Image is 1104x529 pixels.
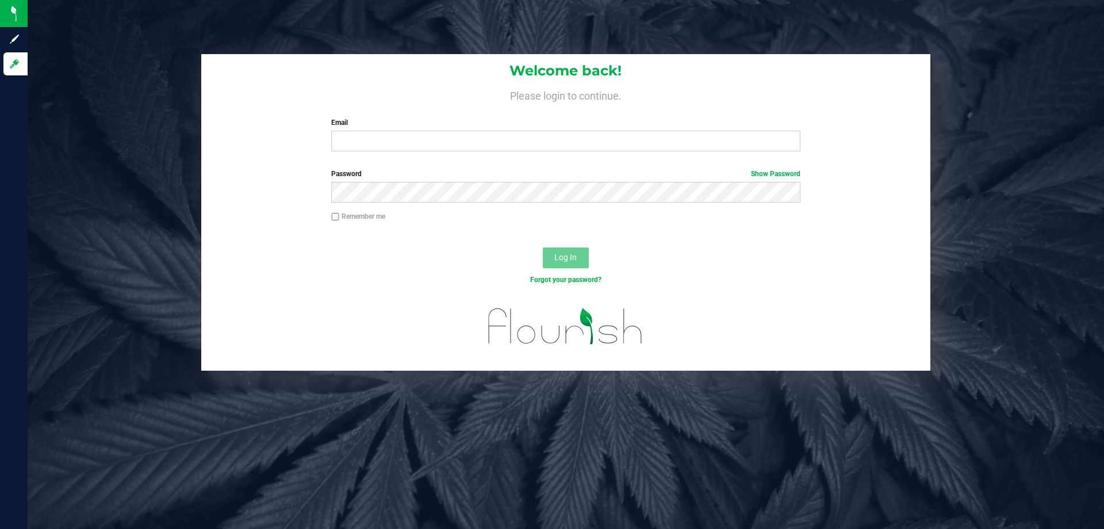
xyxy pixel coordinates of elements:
[201,63,930,78] h1: Welcome back!
[331,117,800,128] label: Email
[331,170,362,178] span: Password
[751,170,800,178] a: Show Password
[554,253,577,262] span: Log In
[9,33,20,45] inline-svg: Sign up
[201,87,930,101] h4: Please login to continue.
[9,58,20,70] inline-svg: Log in
[331,211,385,222] label: Remember me
[474,297,657,356] img: flourish_logo.svg
[543,248,589,268] button: Log In
[530,276,601,284] a: Forgot your password?
[331,213,339,221] input: Remember me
